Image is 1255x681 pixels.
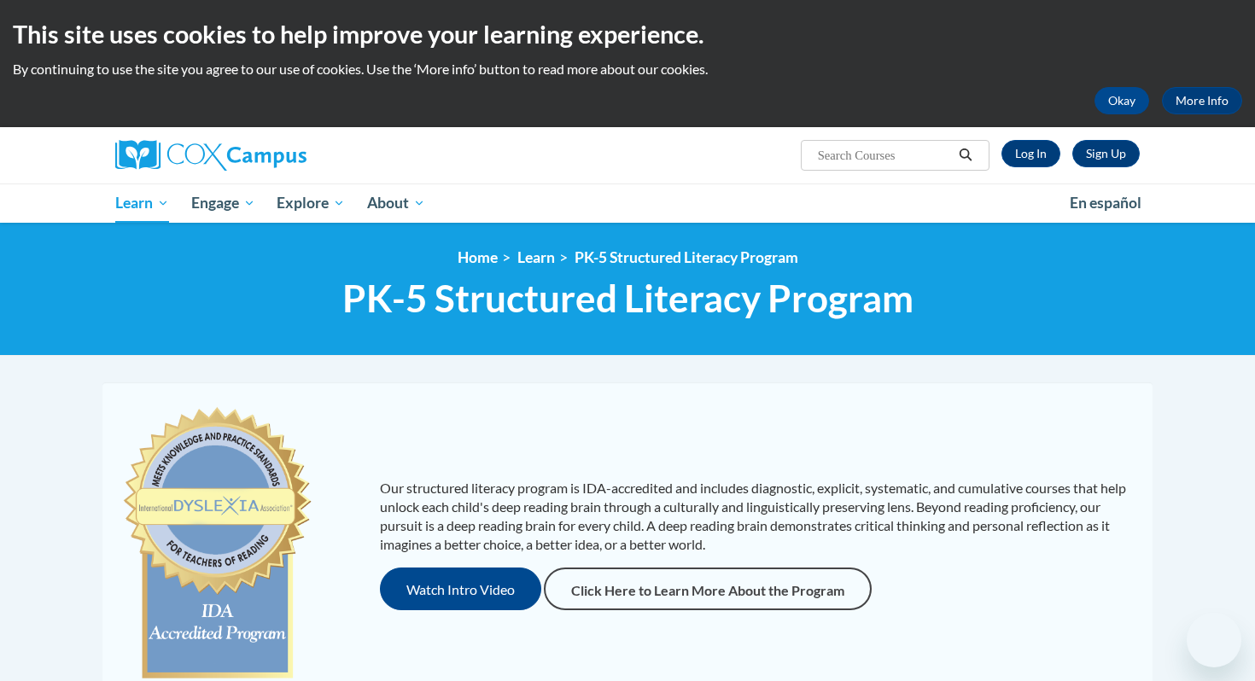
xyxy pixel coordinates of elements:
[115,140,306,171] img: Cox Campus
[517,248,555,266] a: Learn
[13,17,1242,51] h2: This site uses cookies to help improve your learning experience.
[1094,87,1149,114] button: Okay
[356,183,436,223] a: About
[816,145,953,166] input: Search Courses
[380,567,541,610] button: Watch Intro Video
[104,183,180,223] a: Learn
[1072,140,1140,167] a: Register
[367,193,425,213] span: About
[180,183,266,223] a: Engage
[1187,613,1241,667] iframe: Button to launch messaging window
[13,60,1242,79] p: By continuing to use the site you agree to our use of cookies. Use the ‘More info’ button to read...
[90,183,1165,223] div: Main menu
[458,248,498,266] a: Home
[544,567,872,610] a: Click Here to Learn More About the Program
[277,193,345,213] span: Explore
[1059,185,1153,221] a: En español
[115,193,169,213] span: Learn
[266,183,356,223] a: Explore
[953,145,978,166] button: Search
[575,248,798,266] a: PK-5 Structured Literacy Program
[191,193,255,213] span: Engage
[1070,194,1141,212] span: En español
[342,276,914,321] span: PK-5 Structured Literacy Program
[1162,87,1242,114] a: More Info
[115,140,440,171] a: Cox Campus
[1001,140,1060,167] a: Log In
[380,479,1135,554] p: Our structured literacy program is IDA-accredited and includes diagnostic, explicit, systematic, ...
